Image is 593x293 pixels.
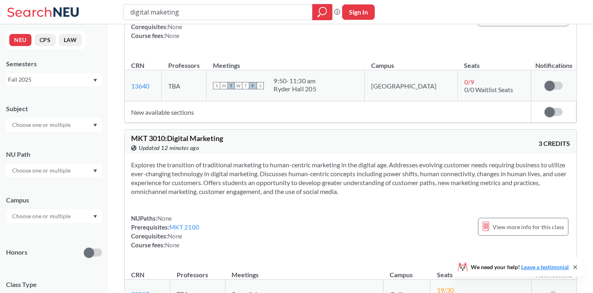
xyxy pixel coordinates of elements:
svg: Dropdown arrow [93,169,97,173]
td: [GEOGRAPHIC_DATA] [365,70,458,101]
button: CPS [35,34,56,46]
div: NU Path [6,150,102,159]
span: None [168,232,182,240]
svg: magnifying glass [317,6,327,18]
a: Leave a testimonial [521,263,569,270]
span: None [165,241,180,249]
span: 0 / 9 [464,78,474,86]
span: W [235,82,242,89]
div: Fall 2025Dropdown arrow [6,73,102,86]
span: F [249,82,257,89]
td: New available sections [125,101,531,123]
p: Honors [6,248,27,257]
span: M [220,82,228,89]
span: T [228,82,235,89]
section: Explores the transition of traditional marketing to human-centric marketing in the digital age. A... [131,160,570,196]
span: S [213,82,220,89]
a: 13640 [131,82,149,90]
div: Subject [6,104,102,113]
div: Dropdown arrow [6,164,102,177]
th: Seats [457,53,531,70]
div: CRN [131,61,144,70]
svg: Dropdown arrow [93,124,97,127]
th: Campus [365,53,458,70]
span: View more info for this class [493,222,564,232]
input: Choose one or multiple [8,120,76,130]
div: Campus [6,196,102,204]
div: Fall 2025 [8,75,92,84]
span: Class Type [6,280,102,289]
th: Meetings [225,262,383,280]
th: Professors [162,53,207,70]
th: Meetings [207,53,365,70]
span: 3 CREDITS [539,139,570,148]
div: Semesters [6,59,102,68]
span: Updated 12 minutes ago [139,143,199,152]
span: MKT 3010 : Digital Marketing [131,134,223,143]
span: We need your help! [471,264,569,270]
input: Choose one or multiple [8,166,76,175]
span: None [168,23,182,30]
div: NUPaths: Prerequisites: Corequisites: Course fees: [131,214,199,249]
div: CRN [131,270,144,279]
th: Notifications [531,53,576,70]
div: magnifying glass [312,4,332,20]
button: Sign In [342,4,375,20]
span: S [257,82,264,89]
input: Choose one or multiple [8,211,76,221]
span: None [165,32,180,39]
div: Ryder Hall 205 [274,85,316,93]
button: NEU [9,34,31,46]
th: Campus [383,262,430,280]
th: Professors [170,262,226,280]
td: TBA [162,70,207,101]
span: 0/0 Waitlist Seats [464,86,513,93]
div: 9:50 - 11:30 am [274,77,316,85]
span: T [242,82,249,89]
span: None [157,215,172,222]
button: LAW [59,34,82,46]
div: Dropdown arrow [6,209,102,223]
a: MKT 2100 [169,223,199,231]
svg: Dropdown arrow [93,215,97,218]
svg: Dropdown arrow [93,79,97,82]
th: Seats [430,262,531,280]
input: Class, professor, course number, "phrase" [129,5,307,19]
div: Dropdown arrow [6,118,102,132]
